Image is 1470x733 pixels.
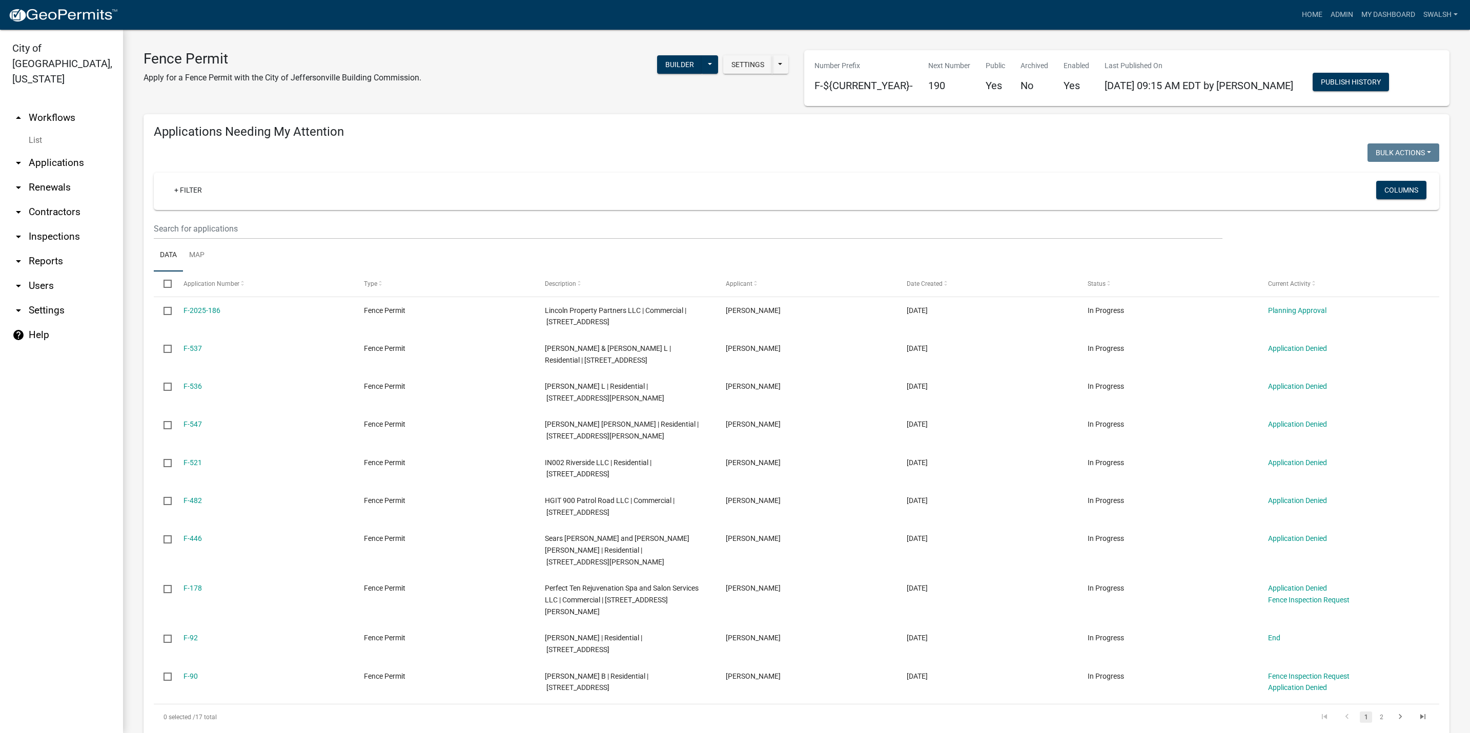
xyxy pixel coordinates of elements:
span: Keith Baisch [726,306,781,315]
span: In Progress [1088,634,1124,642]
h5: 190 [928,79,970,92]
span: In Progress [1088,534,1124,542]
a: go to next page [1391,711,1410,723]
h4: Applications Needing My Attention [154,124,1439,139]
span: Kevin Strong [726,382,781,390]
a: swalsh [1419,5,1462,25]
i: arrow_drop_down [12,231,25,243]
p: Next Number [928,60,970,71]
h5: Yes [1064,79,1089,92]
h3: Fence Permit [144,50,421,68]
i: arrow_drop_down [12,304,25,317]
a: Home [1298,5,1326,25]
a: Application Denied [1268,458,1327,467]
datatable-header-cell: Applicant [716,271,897,296]
span: Shaughnessy Erin Marie | Residential | 8006 Stacy Springs Blvd, Charlestown, IN 47111 [545,420,699,440]
h5: Yes [986,79,1005,92]
span: In Progress [1088,344,1124,352]
span: Fence Permit [364,344,405,352]
a: Admin [1326,5,1357,25]
i: help [12,329,25,341]
wm-modal-confirm: Workflow Publish History [1313,79,1389,87]
span: Taylor Codi L | Residential | 2405 Cornwell Dr [545,382,664,402]
span: Fence Permit [364,496,405,505]
span: Fence Permit [364,382,405,390]
span: Current Activity [1268,280,1311,287]
span: 08/11/2022 [907,634,928,642]
a: F-90 [183,672,198,680]
span: [DATE] 09:15 AM EDT by [PERSON_NAME] [1105,79,1293,92]
i: arrow_drop_down [12,255,25,267]
a: F-536 [183,382,202,390]
span: Fence Permit [364,672,405,680]
a: F-547 [183,420,202,428]
span: 03/28/2024 [907,458,928,467]
span: In Progress [1088,672,1124,680]
a: F-537 [183,344,202,352]
datatable-header-cell: Type [354,271,535,296]
p: Enabled [1064,60,1089,71]
button: Columns [1376,181,1426,199]
span: Lincoln Property Partners LLC | Commercial | 3050 ELEMENT LN [545,306,686,326]
span: Sherri Miller [726,496,781,505]
input: Search for applications [154,218,1222,239]
span: Fence Permit [364,420,405,428]
p: Archived [1020,60,1048,71]
h5: F-${CURRENT_YEAR}- [814,79,913,92]
span: Chandni Dhanjal [726,458,781,467]
span: 02/06/2024 [907,496,928,505]
span: Sears Hannah Brooke and Ellis Drew Mitchell | Residential | 4050 Williams Crossing Way Jeffersonv... [545,534,689,566]
span: Date Created [907,280,943,287]
span: 11/10/2022 [907,584,928,592]
span: Mary Frey [726,634,781,642]
a: Data [154,239,183,272]
span: Application Number [183,280,239,287]
i: arrow_drop_down [12,280,25,292]
span: In Progress [1088,306,1124,315]
a: My Dashboard [1357,5,1419,25]
span: Wilson Lindsay B | Residential | 6014 Cookie Dr, Charlestown, IN 47111 [545,672,648,692]
li: page 1 [1358,708,1374,726]
a: Planning Approval [1268,306,1326,315]
a: F-482 [183,496,202,505]
li: page 2 [1374,708,1389,726]
i: arrow_drop_up [12,112,25,124]
a: go to first page [1315,711,1334,723]
span: Applicant [726,280,752,287]
span: In Progress [1088,420,1124,428]
button: Publish History [1313,73,1389,91]
span: Fence Permit [364,634,405,642]
a: Application Denied [1268,683,1327,692]
span: Fence Permit [364,306,405,315]
datatable-header-cell: Application Number [173,271,354,296]
a: go to previous page [1337,711,1357,723]
span: In Progress [1088,382,1124,390]
a: Application Denied [1268,584,1327,592]
span: Description [545,280,576,287]
a: + Filter [166,181,210,199]
span: In Progress [1088,496,1124,505]
span: In Progress [1088,584,1124,592]
i: arrow_drop_down [12,157,25,169]
span: Status [1088,280,1106,287]
span: Drew Ellis [726,534,781,542]
a: F-2025-186 [183,306,220,315]
span: 04/24/2024 [907,382,928,390]
span: Type [364,280,377,287]
a: go to last page [1413,711,1433,723]
span: In Progress [1088,458,1124,467]
datatable-header-cell: Select [154,271,173,296]
span: 08/10/2022 [907,672,928,680]
datatable-header-cell: Current Activity [1258,271,1439,296]
span: Sharon Steltz [726,672,781,680]
a: 1 [1360,711,1372,723]
a: Application Denied [1268,382,1327,390]
span: 01/24/2024 [907,534,928,542]
datatable-header-cell: Status [1077,271,1258,296]
a: F-178 [183,584,202,592]
a: F-521 [183,458,202,467]
span: Fence Permit [364,534,405,542]
h5: No [1020,79,1048,92]
a: Application Denied [1268,534,1327,542]
i: arrow_drop_down [12,206,25,218]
